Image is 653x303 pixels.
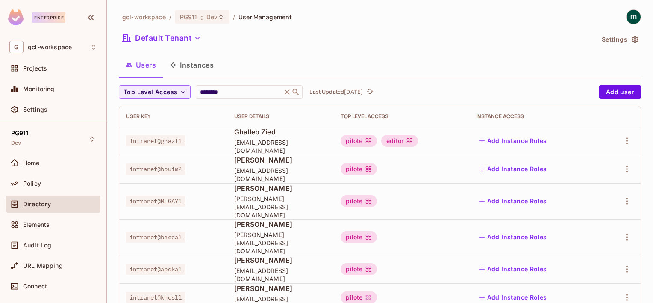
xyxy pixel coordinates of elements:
button: Add Instance Roles [476,194,550,208]
button: Add Instance Roles [476,162,550,176]
span: intranet@MEGAY1 [126,196,185,207]
div: pilote [341,263,377,275]
span: intranet@bacda1 [126,232,185,243]
span: Dev [11,140,21,146]
span: Settings [23,106,47,113]
span: PG911 [11,130,29,137]
span: Click to refresh data [363,87,375,97]
span: : [200,14,203,21]
img: SReyMgAAAABJRU5ErkJggg== [8,9,24,25]
span: Directory [23,201,51,208]
span: G [9,41,24,53]
span: Dev [206,13,218,21]
div: User Details [234,113,327,120]
span: [PERSON_NAME][EMAIL_ADDRESS][DOMAIN_NAME] [234,195,327,219]
div: Enterprise [32,12,65,23]
button: Add user [599,85,641,99]
span: Projects [23,65,47,72]
button: Top Level Access [119,85,191,99]
li: / [169,13,171,21]
span: [PERSON_NAME] [234,284,327,293]
span: Home [23,160,40,166]
span: [EMAIL_ADDRESS][DOMAIN_NAME] [234,267,327,283]
button: Default Tenant [119,31,204,45]
div: editor [381,135,418,147]
span: [EMAIL_ADDRESS][DOMAIN_NAME] [234,138,327,154]
button: Settings [598,33,641,46]
button: Add Instance Roles [476,230,550,244]
span: Ghalleb Zied [234,127,327,137]
span: the active workspace [122,13,166,21]
span: intranet@ghazi1 [126,135,185,146]
span: Audit Log [23,242,51,249]
div: pilote [341,163,377,175]
div: Top Level Access [341,113,462,120]
span: PG911 [180,13,197,21]
span: Policy [23,180,41,187]
div: pilote [341,135,377,147]
span: URL Mapping [23,262,63,269]
button: refresh [365,87,375,97]
span: User Management [238,13,292,21]
span: Connect [23,283,47,290]
span: [PERSON_NAME] [234,155,327,165]
div: User Key [126,113,221,120]
span: intranet@khesl1 [126,292,185,303]
span: [PERSON_NAME] [234,220,327,229]
button: Users [119,54,163,76]
button: Instances [163,54,221,76]
span: [PERSON_NAME] [234,184,327,193]
span: Top Level Access [124,87,177,98]
img: mathieu h [627,10,641,24]
div: pilote [341,195,377,207]
div: pilote [341,231,377,243]
p: Last Updated [DATE] [309,89,363,95]
span: Monitoring [23,86,55,92]
span: Workspace: gcl-workspace [28,44,72,50]
span: refresh [366,88,374,96]
button: Add Instance Roles [476,262,550,276]
span: intranet@bouim2 [126,163,185,175]
li: / [233,13,235,21]
span: intranet@abdka1 [126,264,185,275]
span: [PERSON_NAME][EMAIL_ADDRESS][DOMAIN_NAME] [234,231,327,255]
div: Instance Access [476,113,593,120]
button: Add Instance Roles [476,134,550,148]
span: [EMAIL_ADDRESS][DOMAIN_NAME] [234,166,327,183]
span: Elements [23,221,50,228]
span: [PERSON_NAME] [234,255,327,265]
